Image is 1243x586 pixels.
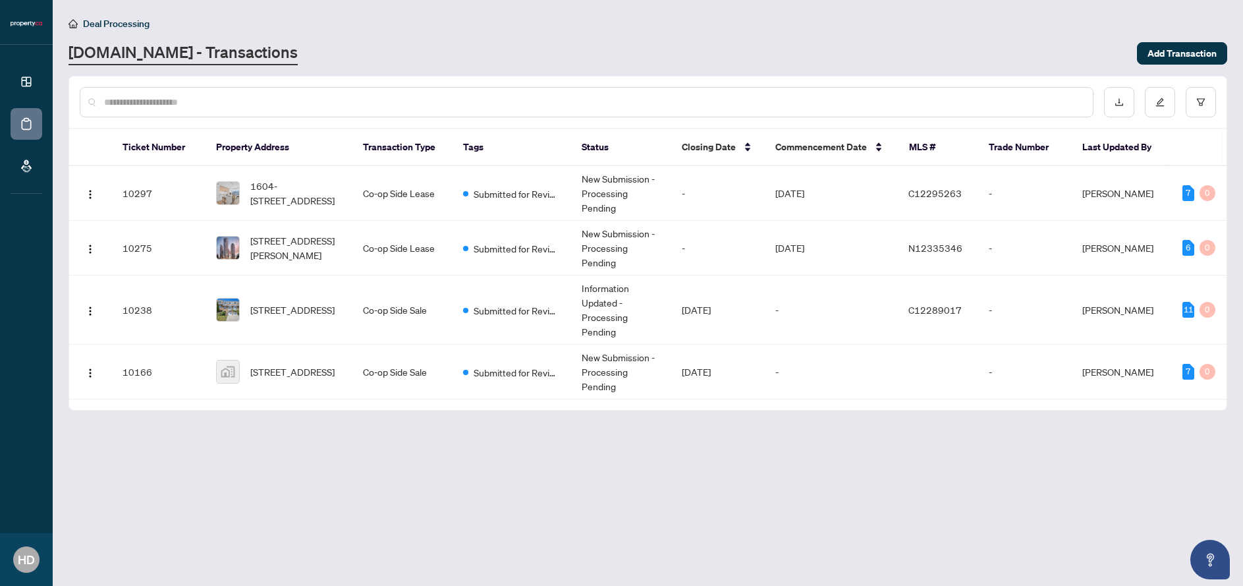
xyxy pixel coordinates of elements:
td: 10275 [112,221,206,276]
div: 0 [1200,185,1215,201]
img: Logo [85,189,96,200]
span: download [1115,98,1124,107]
img: thumbnail-img [217,361,239,383]
td: - [765,276,898,345]
th: Closing Date [671,129,765,166]
span: C12289017 [908,304,962,316]
td: - [671,221,765,276]
td: Information Updated - Processing Pending [571,276,671,345]
span: Add Transaction [1147,43,1217,64]
td: [DATE] [765,221,898,276]
span: Deal Processing [83,18,150,30]
th: Trade Number [978,129,1072,166]
td: Co-op Side Lease [352,221,453,276]
span: Commencement Date [775,140,867,154]
td: [DATE] [671,276,765,345]
button: Logo [80,183,101,204]
span: HD [18,550,35,569]
img: Logo [85,368,96,378]
td: New Submission - Processing Pending [571,166,671,221]
button: edit [1145,87,1175,117]
img: thumbnail-img [217,299,239,321]
span: edit [1155,98,1165,107]
img: thumbnail-img [217,182,239,204]
th: Transaction Type [352,129,453,166]
th: Status [571,129,671,166]
td: [PERSON_NAME] [1072,345,1172,399]
button: Add Transaction [1137,42,1227,65]
div: 7 [1182,364,1194,380]
th: Property Address [206,129,352,166]
button: filter [1186,87,1216,117]
td: Co-op Side Lease [352,166,453,221]
span: [STREET_ADDRESS] [250,303,335,317]
div: 0 [1200,240,1215,256]
span: Submitted for Review [474,241,559,256]
td: New Submission - Processing Pending [571,221,671,276]
div: 7 [1182,185,1194,201]
div: 0 [1200,364,1215,380]
span: N12335346 [908,242,962,254]
td: - [978,345,1072,399]
button: Logo [80,361,101,382]
span: [STREET_ADDRESS] [250,365,335,379]
td: Co-op Side Sale [352,345,453,399]
th: Commencement Date [765,129,898,166]
img: thumbnail-img [217,237,239,259]
th: Tags [453,129,571,166]
td: - [671,166,765,221]
span: Submitted for Review [474,187,559,201]
td: [DATE] [765,166,898,221]
div: 0 [1200,302,1215,318]
img: Logo [85,244,96,254]
img: Logo [85,306,96,316]
td: - [978,166,1072,221]
div: 11 [1182,302,1194,318]
td: New Submission - Processing Pending [571,345,671,399]
td: - [978,276,1072,345]
span: 1604-[STREET_ADDRESS] [250,179,342,208]
a: [DOMAIN_NAME] - Transactions [69,42,298,65]
td: [PERSON_NAME] [1072,221,1172,276]
td: [PERSON_NAME] [1072,276,1172,345]
button: Open asap [1190,540,1230,579]
th: Last Updated By [1072,129,1172,166]
button: download [1104,87,1134,117]
td: Co-op Side Sale [352,276,453,345]
div: 6 [1182,240,1194,256]
span: Closing Date [682,140,736,154]
span: Submitted for Review [474,303,559,318]
td: 10238 [112,276,206,345]
td: [PERSON_NAME] [1072,166,1172,221]
span: C12295263 [908,187,962,199]
span: filter [1196,98,1205,107]
td: 10166 [112,345,206,399]
th: MLS # [898,129,979,166]
img: logo [11,20,42,28]
span: [STREET_ADDRESS][PERSON_NAME] [250,233,342,262]
td: [DATE] [671,345,765,399]
th: Ticket Number [112,129,206,166]
td: - [978,221,1072,276]
button: Logo [80,299,101,320]
span: home [69,19,78,28]
td: - [765,345,898,399]
td: 10297 [112,166,206,221]
button: Logo [80,237,101,258]
span: Submitted for Review [474,365,559,380]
